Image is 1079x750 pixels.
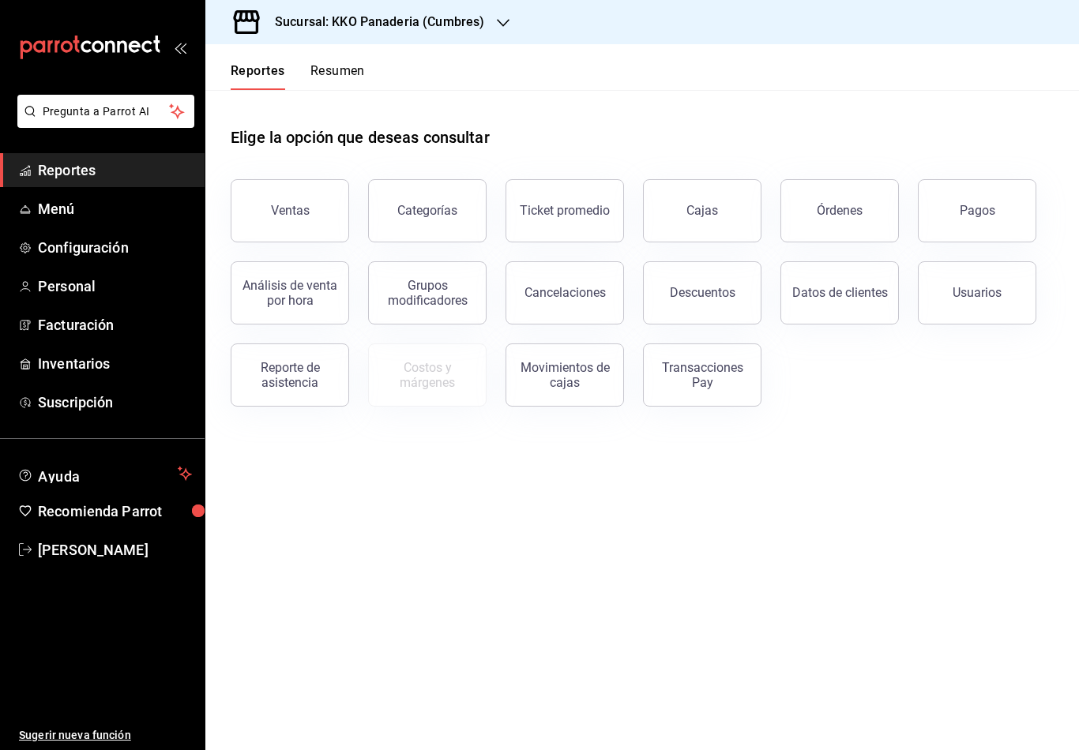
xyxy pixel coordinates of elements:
h3: Sucursal: KKO Panaderia (Cumbres) [262,13,484,32]
span: Recomienda Parrot [38,501,192,522]
div: navigation tabs [231,63,365,90]
a: Pregunta a Parrot AI [11,114,194,131]
span: Personal [38,276,192,297]
button: Usuarios [918,261,1036,324]
div: Pagos [960,203,995,218]
button: Reporte de asistencia [231,343,349,407]
div: Ventas [271,203,310,218]
span: Sugerir nueva función [19,727,192,744]
button: Datos de clientes [780,261,899,324]
button: Contrata inventarios para ver este reporte [368,343,487,407]
div: Órdenes [817,203,863,218]
span: Suscripción [38,392,192,413]
span: Ayuda [38,464,171,483]
div: Transacciones Pay [653,360,751,390]
span: [PERSON_NAME] [38,539,192,561]
button: Ticket promedio [506,179,624,242]
button: Transacciones Pay [643,343,761,407]
span: Reportes [38,159,192,181]
div: Usuarios [953,285,1002,300]
span: Facturación [38,314,192,336]
div: Grupos modificadores [378,278,476,308]
span: Menú [38,198,192,219]
span: Inventarios [38,353,192,374]
button: Movimientos de cajas [506,343,624,407]
span: Configuración [38,237,192,258]
div: Cajas [686,201,719,220]
button: Grupos modificadores [368,261,487,324]
div: Descuentos [670,285,735,300]
div: Categorías [397,203,457,218]
button: Resumen [310,63,365,90]
button: Categorías [368,179,487,242]
h1: Elige la opción que deseas consultar [231,126,490,149]
button: Cancelaciones [506,261,624,324]
button: Reportes [231,63,285,90]
div: Reporte de asistencia [241,360,339,390]
div: Cancelaciones [524,285,606,300]
button: Pregunta a Parrot AI [17,95,194,128]
a: Cajas [643,179,761,242]
button: Descuentos [643,261,761,324]
button: Órdenes [780,179,899,242]
div: Ticket promedio [520,203,610,218]
div: Análisis de venta por hora [241,278,339,308]
div: Movimientos de cajas [516,360,614,390]
div: Datos de clientes [792,285,888,300]
span: Pregunta a Parrot AI [43,103,170,120]
button: Ventas [231,179,349,242]
button: Pagos [918,179,1036,242]
div: Costos y márgenes [378,360,476,390]
button: Análisis de venta por hora [231,261,349,324]
button: open_drawer_menu [174,41,186,54]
